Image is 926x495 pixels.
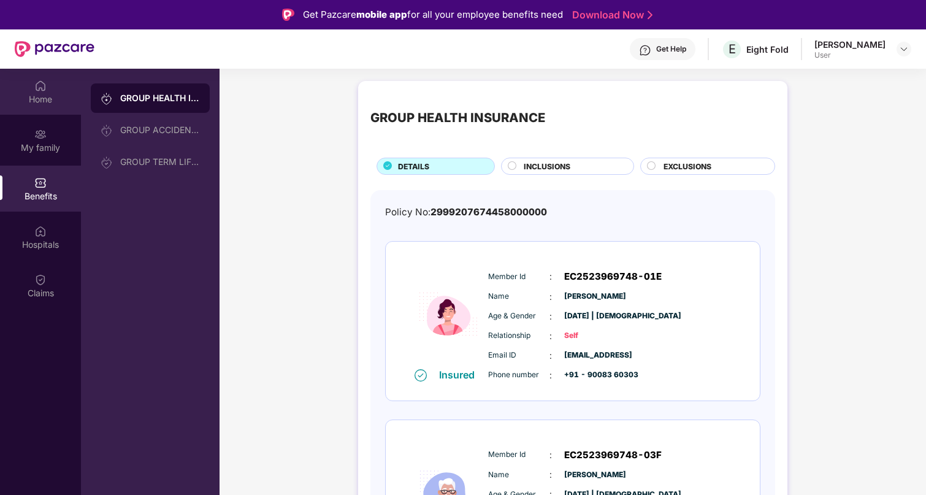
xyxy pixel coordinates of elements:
span: Relationship [488,330,549,342]
span: : [549,290,552,304]
img: svg+xml;base64,PHN2ZyBpZD0iQmVuZWZpdHMiIHhtbG5zPSJodHRwOi8vd3d3LnczLm9yZy8yMDAwL3N2ZyIgd2lkdGg9Ij... [34,177,47,189]
span: +91 - 90083 60303 [564,369,626,381]
img: svg+xml;base64,PHN2ZyB3aWR0aD0iMjAiIGhlaWdodD0iMjAiIHZpZXdCb3g9IjAgMCAyMCAyMCIgZmlsbD0ibm9uZSIgeG... [101,125,113,137]
span: EC2523969748-03F [564,448,662,462]
div: GROUP TERM LIFE INSURANCE [120,157,200,167]
span: : [549,468,552,482]
a: Download Now [572,9,649,21]
span: : [549,369,552,382]
span: : [549,448,552,462]
span: INCLUSIONS [524,161,570,172]
div: Eight Fold [746,44,789,55]
div: GROUP HEALTH INSURANCE [120,92,200,104]
span: 2999207674458000000 [430,206,547,218]
div: [PERSON_NAME] [814,39,886,50]
span: Member Id [488,271,549,283]
span: [DATE] | [DEMOGRAPHIC_DATA] [564,310,626,322]
img: Logo [282,9,294,21]
span: Phone number [488,369,549,381]
span: : [549,270,552,283]
img: New Pazcare Logo [15,41,94,57]
img: svg+xml;base64,PHN2ZyBpZD0iRHJvcGRvd24tMzJ4MzIiIHhtbG5zPSJodHRwOi8vd3d3LnczLm9yZy8yMDAwL3N2ZyIgd2... [899,44,909,54]
div: Get Help [656,44,686,54]
span: [EMAIL_ADDRESS] [564,350,626,361]
div: Get Pazcare for all your employee benefits need [303,7,563,22]
span: : [549,310,552,323]
img: svg+xml;base64,PHN2ZyBpZD0iSG9tZSIgeG1sbnM9Imh0dHA6Ly93d3cudzMub3JnLzIwMDAvc3ZnIiB3aWR0aD0iMjAiIG... [34,80,47,92]
img: svg+xml;base64,PHN2ZyBpZD0iQ2xhaW0iIHhtbG5zPSJodHRwOi8vd3d3LnczLm9yZy8yMDAwL3N2ZyIgd2lkdGg9IjIwIi... [34,274,47,286]
img: svg+xml;base64,PHN2ZyB4bWxucz0iaHR0cDovL3d3dy53My5vcmcvMjAwMC9zdmciIHdpZHRoPSIxNiIgaGVpZ2h0PSIxNi... [415,369,427,382]
img: icon [411,260,485,368]
span: EXCLUSIONS [664,161,711,172]
span: DETAILS [398,161,429,172]
span: E [729,42,736,56]
span: EC2523969748-01E [564,269,662,284]
div: Policy No: [385,205,547,220]
span: [PERSON_NAME] [564,469,626,481]
span: Age & Gender [488,310,549,322]
div: User [814,50,886,60]
span: [PERSON_NAME] [564,291,626,302]
span: Name [488,469,549,481]
span: Name [488,291,549,302]
img: svg+xml;base64,PHN2ZyB3aWR0aD0iMjAiIGhlaWdodD0iMjAiIHZpZXdCb3g9IjAgMCAyMCAyMCIgZmlsbD0ibm9uZSIgeG... [101,93,113,105]
span: Email ID [488,350,549,361]
span: Member Id [488,449,549,461]
span: : [549,349,552,363]
img: svg+xml;base64,PHN2ZyB3aWR0aD0iMjAiIGhlaWdodD0iMjAiIHZpZXdCb3g9IjAgMCAyMCAyMCIgZmlsbD0ibm9uZSIgeG... [101,156,113,169]
div: GROUP HEALTH INSURANCE [370,108,545,128]
img: svg+xml;base64,PHN2ZyB3aWR0aD0iMjAiIGhlaWdodD0iMjAiIHZpZXdCb3g9IjAgMCAyMCAyMCIgZmlsbD0ibm9uZSIgeG... [34,128,47,140]
span: Self [564,330,626,342]
img: svg+xml;base64,PHN2ZyBpZD0iSGVscC0zMngzMiIgeG1sbnM9Imh0dHA6Ly93d3cudzMub3JnLzIwMDAvc3ZnIiB3aWR0aD... [639,44,651,56]
div: Insured [439,369,482,381]
img: Stroke [648,9,652,21]
span: : [549,329,552,343]
img: svg+xml;base64,PHN2ZyBpZD0iSG9zcGl0YWxzIiB4bWxucz0iaHR0cDovL3d3dy53My5vcmcvMjAwMC9zdmciIHdpZHRoPS... [34,225,47,237]
div: GROUP ACCIDENTAL INSURANCE [120,125,200,135]
strong: mobile app [356,9,407,20]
